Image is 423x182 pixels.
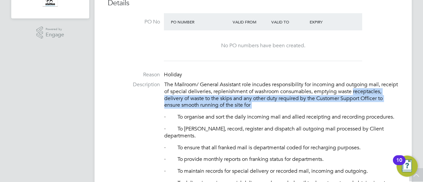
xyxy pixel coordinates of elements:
[108,18,160,25] label: PO No
[164,114,399,121] p: · To organise and sort the daily incoming mail and allied receipting and recording procedures.
[46,26,64,32] span: Powered by
[164,126,399,139] p: · To [PERSON_NAME], record, register and dispatch all outgoing mail processed by Client departments.
[164,144,399,151] p: · To ensure that all franked mail is departmental coded for recharging purposes.
[308,16,347,28] div: Expiry
[164,168,399,175] p: · To maintain records for special delivery or recorded mail, incoming and outgoing.
[36,26,64,39] a: Powered byEngage
[164,71,182,78] span: Holiday
[397,156,418,177] button: Open Resource Center, 10 new notifications
[164,81,399,109] p: The Mailroom/ General Assistant role incudes responsibility for incoming and outgoing mail, recei...
[108,71,160,78] label: Reason
[270,16,308,28] div: Valid To
[108,81,160,88] label: Description
[169,16,231,28] div: PO Number
[396,160,402,169] div: 10
[46,32,64,38] span: Engage
[231,16,270,28] div: Valid From
[171,42,356,49] div: No PO numbers have been created.
[164,156,399,163] p: · To provide monthly reports on franking status for departments.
